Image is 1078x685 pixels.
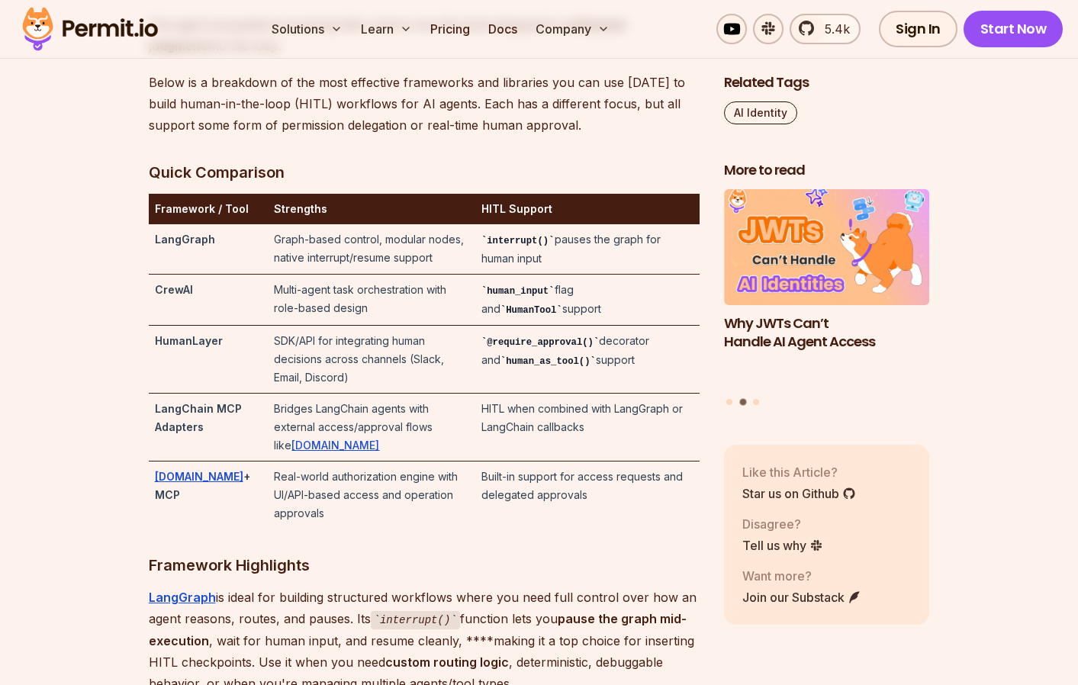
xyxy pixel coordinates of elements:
a: Star us on Github [742,484,856,502]
a: 5.4k [790,14,861,44]
strong: LangGraph [155,233,215,246]
code: interrupt() [481,236,555,246]
div: Posts [724,189,930,408]
code: @require_approval() [481,337,599,348]
td: decorator and support [475,326,700,394]
button: Solutions [265,14,349,44]
a: Join our Substack [742,587,861,606]
p: Like this Article? [742,462,856,481]
button: Go to slide 2 [739,399,746,406]
code: HumanTool [500,305,562,316]
a: Sign In [879,11,957,47]
a: Tell us why [742,535,823,554]
td: Graph-based control, modular nodes, native interrupt/resume support [268,224,475,275]
img: Why JWTs Can’t Handle AI Agent Access [724,189,930,305]
code: human_input [481,286,555,297]
strong: CrewAI [155,283,193,296]
h3: Framework Highlights [149,553,700,577]
td: Built-in support for access requests and delegated approvals [475,461,700,529]
a: Start Now [964,11,1064,47]
code: interrupt() [371,611,460,629]
a: Why JWTs Can’t Handle AI Agent AccessWhy JWTs Can’t Handle AI Agent Access [724,189,930,390]
button: Learn [355,14,418,44]
a: [DOMAIN_NAME] [291,439,379,452]
h3: Quick Comparison [149,160,700,185]
td: flag and support [475,275,700,326]
td: Multi-agent task orchestration with role-based design [268,275,475,326]
p: Disagree? [742,514,823,532]
a: AI Identity [724,101,797,124]
a: Docs [482,14,523,44]
strong: LangChain MCP Adapters [155,402,242,433]
h2: More to read [724,161,930,180]
code: human_as_tool() [500,356,596,367]
h2: Related Tags [724,73,930,92]
a: LangGraph [149,590,216,605]
td: HITL when combined with LangGraph or LangChain callbacks [475,394,700,461]
a: [DOMAIN_NAME] [155,470,243,483]
strong: pause the graph mid-execution [149,611,687,648]
li: 2 of 3 [724,189,930,390]
strong: custom routing logic [385,654,509,670]
span: 5.4k [816,20,850,38]
button: Go to slide 1 [726,399,732,405]
td: Real-world authorization engine with UI/API-based access and operation approvals [268,461,475,529]
a: Pricing [424,14,476,44]
td: Bridges LangChain agents with external access/approval flows like [268,394,475,461]
th: HITL Support [475,194,700,224]
button: Go to slide 3 [753,399,759,405]
p: Below is a breakdown of the most effective frameworks and libraries you can use [DATE] to build h... [149,72,700,136]
h3: Why JWTs Can’t Handle AI Agent Access [724,314,930,352]
img: Permit logo [15,3,165,55]
p: Want more? [742,566,861,584]
td: pauses the graph for human input [475,224,700,275]
strong: HumanLayer [155,334,223,347]
th: Framework / Tool [149,194,269,224]
td: SDK/API for integrating human decisions across channels (Slack, Email, Discord) [268,326,475,394]
button: Company [529,14,616,44]
th: Strengths [268,194,475,224]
